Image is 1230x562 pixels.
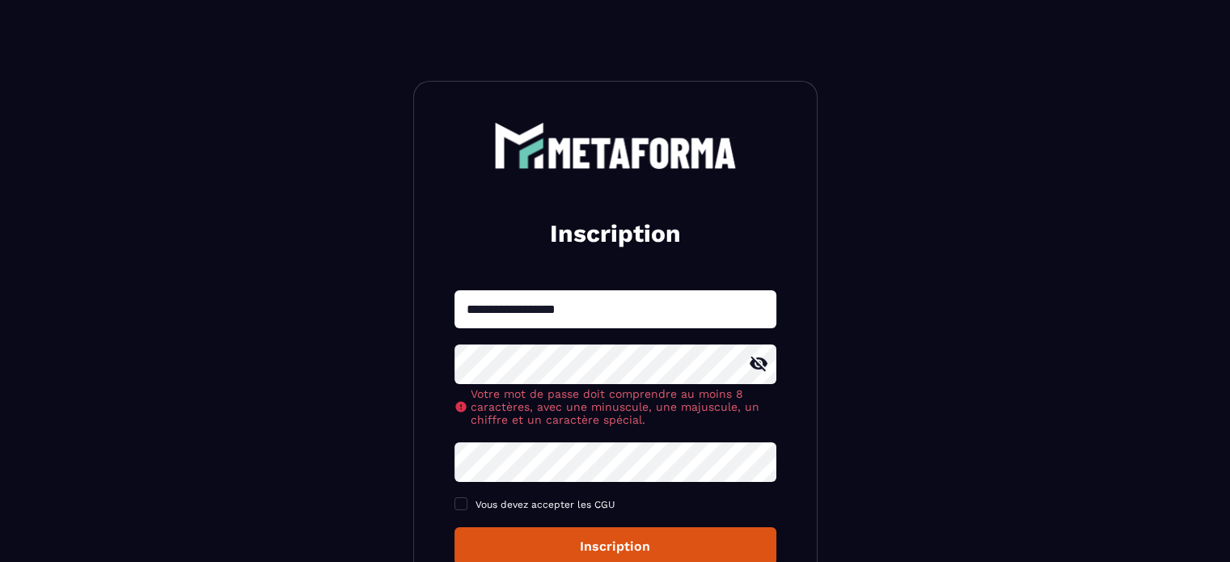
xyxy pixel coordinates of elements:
[454,122,776,169] a: logo
[494,122,737,169] img: logo
[476,499,615,510] span: Vous devez accepter les CGU
[471,387,776,426] span: Votre mot de passe doit comprendre au moins 8 caractères, avec une minuscule, une majuscule, un c...
[474,218,757,250] h2: Inscription
[467,539,763,554] div: Inscription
